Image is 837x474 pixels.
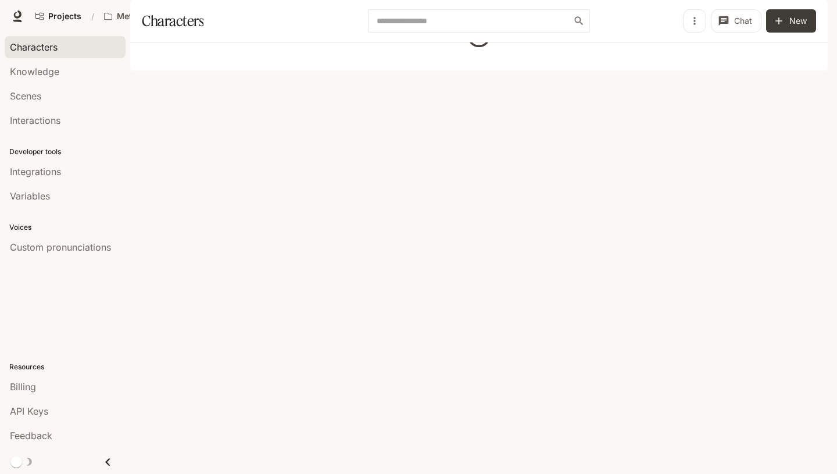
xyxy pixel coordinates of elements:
[30,5,87,28] a: Go to projects
[142,9,203,33] h1: Characters
[99,5,176,28] button: Open workspace menu
[48,12,81,22] span: Projects
[711,9,761,33] button: Chat
[117,12,158,22] p: Metropius
[766,9,816,33] button: New
[87,10,99,23] div: /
